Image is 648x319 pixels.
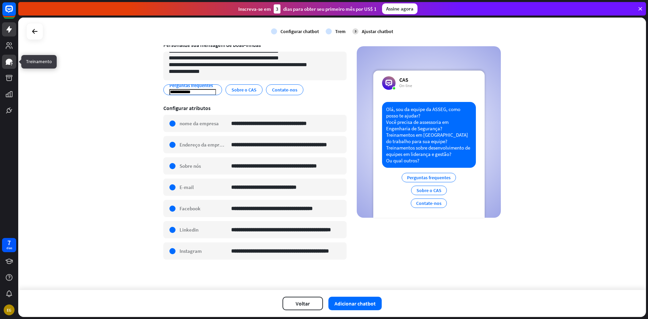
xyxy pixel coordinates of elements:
[276,6,278,12] font: 3
[5,3,26,23] button: Abra o widget de bate-papo do LiveChat
[386,5,413,12] font: Assine agora
[7,238,11,247] font: 7
[296,300,310,307] font: Voltar
[382,102,476,168] div: Olá, sou da equipe da ASSEG, como posso te ajudar? Você precisa de assessoria em Engenharia de Se...
[232,87,256,93] font: Sobre o CAS
[416,200,441,206] font: Contate-nos
[272,87,297,93] font: Contate-nos
[399,76,408,83] font: CAS
[362,28,393,34] font: Ajustar chatbot
[416,187,441,193] font: Sobre o CAS
[328,297,382,310] button: Adicionar chatbot
[2,238,16,252] a: 7 dias
[282,297,323,310] button: Voltar
[163,105,211,111] font: Configurar atributos
[169,82,213,88] font: Perguntas frequentes
[283,6,377,12] font: dias para obter seu primeiro mês por US$ 1
[399,83,412,88] font: On-line
[271,86,298,94] span: Contate-nos
[335,28,346,34] font: Trem
[355,29,356,33] font: 3
[169,82,217,96] span: FAQ
[334,300,376,307] font: Adicionar chatbot
[231,86,257,94] span: Sobre o CAS
[407,175,451,181] font: Perguntas frequentes
[280,28,319,34] font: Configurar chatbot
[7,308,11,313] font: EG
[6,246,12,250] font: dias
[238,6,271,12] font: Inscreva-se em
